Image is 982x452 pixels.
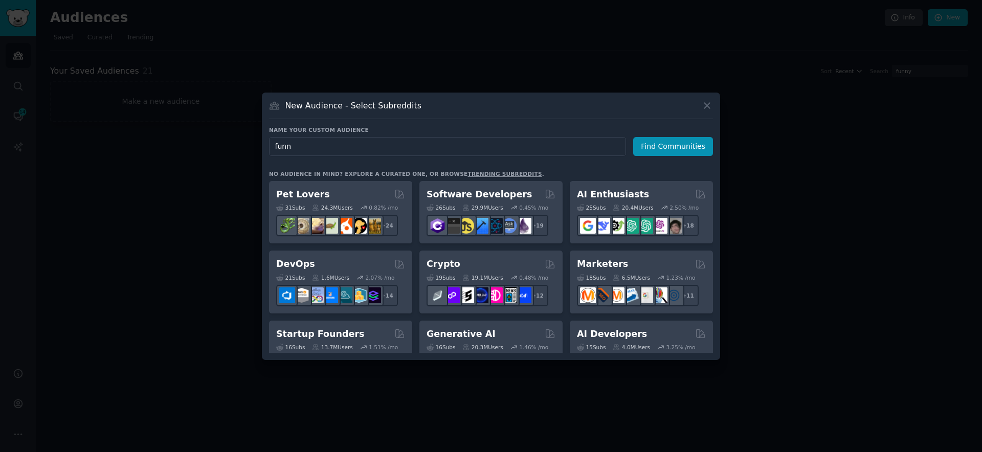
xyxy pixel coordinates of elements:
[462,344,503,351] div: 20.3M Users
[427,328,496,341] h2: Generative AI
[519,274,548,281] div: 0.48 % /mo
[285,100,421,111] h3: New Audience - Select Subreddits
[594,218,610,234] img: DeepSeek
[473,287,488,303] img: web3
[427,274,455,281] div: 19 Sub s
[444,287,460,303] img: 0xPolygon
[623,218,639,234] img: chatgpt_promptDesign
[279,287,295,303] img: azuredevops
[269,170,544,177] div: No audience in mind? Explore a curated one, or browse .
[594,287,610,303] img: bigseo
[444,218,460,234] img: software
[467,171,542,177] a: trending subreddits
[427,258,460,270] h2: Crypto
[519,204,548,211] div: 0.45 % /mo
[637,287,653,303] img: googleads
[276,188,330,201] h2: Pet Lovers
[430,218,445,234] img: csharp
[430,287,445,303] img: ethfinance
[269,137,626,156] input: Pick a short name, like "Digital Marketers" or "Movie-Goers"
[458,218,474,234] img: learnjavascript
[427,344,455,351] div: 16 Sub s
[501,287,517,303] img: CryptoNews
[652,218,667,234] img: OpenAIDev
[365,218,381,234] img: dogbreed
[613,204,653,211] div: 20.4M Users
[669,204,699,211] div: 2.50 % /mo
[580,287,596,303] img: content_marketing
[279,218,295,234] img: herpetology
[376,285,398,306] div: + 14
[519,344,548,351] div: 1.46 % /mo
[308,218,324,234] img: leopardgeckos
[322,287,338,303] img: DevOpsLinks
[462,274,503,281] div: 19.1M Users
[609,218,624,234] img: AItoolsCatalog
[666,274,696,281] div: 1.23 % /mo
[276,204,305,211] div: 31 Sub s
[294,218,309,234] img: ballpython
[269,126,713,133] h3: Name your custom audience
[458,287,474,303] img: ethstaker
[577,328,647,341] h2: AI Developers
[652,287,667,303] img: MarketingResearch
[369,204,398,211] div: 0.82 % /mo
[337,287,352,303] img: platformengineering
[633,137,713,156] button: Find Communities
[623,287,639,303] img: Emailmarketing
[637,218,653,234] img: chatgpt_prompts_
[577,274,606,281] div: 18 Sub s
[501,218,517,234] img: AskComputerScience
[276,328,364,341] h2: Startup Founders
[516,287,531,303] img: defi_
[487,218,503,234] img: reactnative
[580,218,596,234] img: GoogleGeminiAI
[312,274,349,281] div: 1.6M Users
[462,204,503,211] div: 29.9M Users
[366,274,395,281] div: 2.07 % /mo
[473,218,488,234] img: iOSProgramming
[308,287,324,303] img: Docker_DevOps
[613,344,650,351] div: 4.0M Users
[312,204,352,211] div: 24.3M Users
[427,188,532,201] h2: Software Developers
[666,218,682,234] img: ArtificalIntelligence
[666,287,682,303] img: OnlineMarketing
[577,344,606,351] div: 15 Sub s
[609,287,624,303] img: AskMarketing
[577,258,628,270] h2: Marketers
[337,218,352,234] img: cockatiel
[527,215,548,236] div: + 19
[613,274,650,281] div: 6.5M Users
[322,218,338,234] img: turtle
[427,204,455,211] div: 26 Sub s
[677,285,699,306] div: + 11
[276,258,315,270] h2: DevOps
[276,344,305,351] div: 16 Sub s
[369,344,398,351] div: 1.51 % /mo
[577,188,649,201] h2: AI Enthusiasts
[312,344,352,351] div: 13.7M Users
[351,218,367,234] img: PetAdvice
[487,287,503,303] img: defiblockchain
[376,215,398,236] div: + 24
[276,274,305,281] div: 21 Sub s
[527,285,548,306] div: + 12
[351,287,367,303] img: aws_cdk
[677,215,699,236] div: + 18
[516,218,531,234] img: elixir
[666,344,696,351] div: 3.25 % /mo
[365,287,381,303] img: PlatformEngineers
[294,287,309,303] img: AWS_Certified_Experts
[577,204,606,211] div: 25 Sub s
